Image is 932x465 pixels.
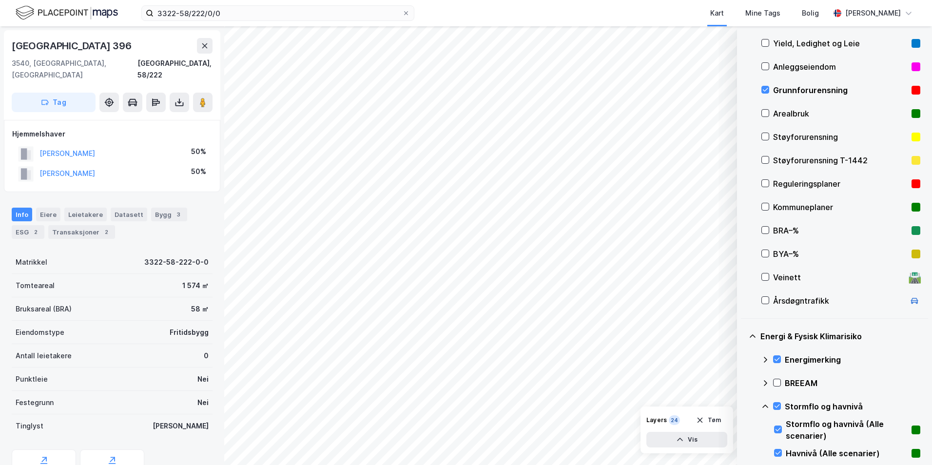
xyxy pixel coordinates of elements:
div: Bygg [151,208,187,221]
div: Kommuneplaner [773,201,908,213]
div: ESG [12,225,44,239]
div: Datasett [111,208,147,221]
div: 2 [31,227,40,237]
div: 0 [204,350,209,362]
button: Tag [12,93,96,112]
div: Antall leietakere [16,350,72,362]
div: 3 [174,210,183,219]
div: Nei [197,397,209,408]
iframe: Chat Widget [883,418,932,465]
div: 24 [669,415,680,425]
div: Tinglyst [16,420,43,432]
div: Mine Tags [745,7,780,19]
div: Eiendomstype [16,327,64,338]
div: Layers [646,416,667,424]
div: Energimerking [785,354,920,366]
div: Bruksareal (BRA) [16,303,72,315]
div: [PERSON_NAME] [845,7,901,19]
div: Kart [710,7,724,19]
div: Hjemmelshaver [12,128,212,140]
div: [GEOGRAPHIC_DATA], 58/222 [137,58,213,81]
div: Nei [197,373,209,385]
button: Tøm [690,412,727,428]
div: Reguleringsplaner [773,178,908,190]
div: BYA–% [773,248,908,260]
div: Årsdøgntrafikk [773,295,905,307]
div: Transaksjoner [48,225,115,239]
div: Yield, Ledighet og Leie [773,38,908,49]
div: Støyforurensning [773,131,908,143]
div: Punktleie [16,373,48,385]
div: 50% [191,166,206,177]
div: Veinett [773,271,905,283]
div: [PERSON_NAME] [153,420,209,432]
div: Stormflo og havnivå (Alle scenarier) [786,418,908,442]
img: logo.f888ab2527a4732fd821a326f86c7f29.svg [16,4,118,21]
div: 1 574 ㎡ [182,280,209,291]
div: Tomteareal [16,280,55,291]
div: 2 [101,227,111,237]
div: Grunnforurensning [773,84,908,96]
div: Leietakere [64,208,107,221]
div: BRA–% [773,225,908,236]
div: Støyforurensning T-1442 [773,155,908,166]
div: Arealbruk [773,108,908,119]
div: Fritidsbygg [170,327,209,338]
div: Stormflo og havnivå [785,401,920,412]
div: Info [12,208,32,221]
div: 🛣️ [908,271,921,284]
div: Anleggseiendom [773,61,908,73]
div: 50% [191,146,206,157]
div: Energi & Fysisk Klimarisiko [760,330,920,342]
div: Matrikkel [16,256,47,268]
div: Eiere [36,208,60,221]
div: Havnivå (Alle scenarier) [786,447,908,459]
button: Vis [646,432,727,447]
div: Festegrunn [16,397,54,408]
div: 3540, [GEOGRAPHIC_DATA], [GEOGRAPHIC_DATA] [12,58,137,81]
input: Søk på adresse, matrikkel, gårdeiere, leietakere eller personer [154,6,402,20]
div: 3322-58-222-0-0 [144,256,209,268]
div: BREEAM [785,377,920,389]
div: [GEOGRAPHIC_DATA] 396 [12,38,134,54]
div: Bolig [802,7,819,19]
div: 58 ㎡ [191,303,209,315]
